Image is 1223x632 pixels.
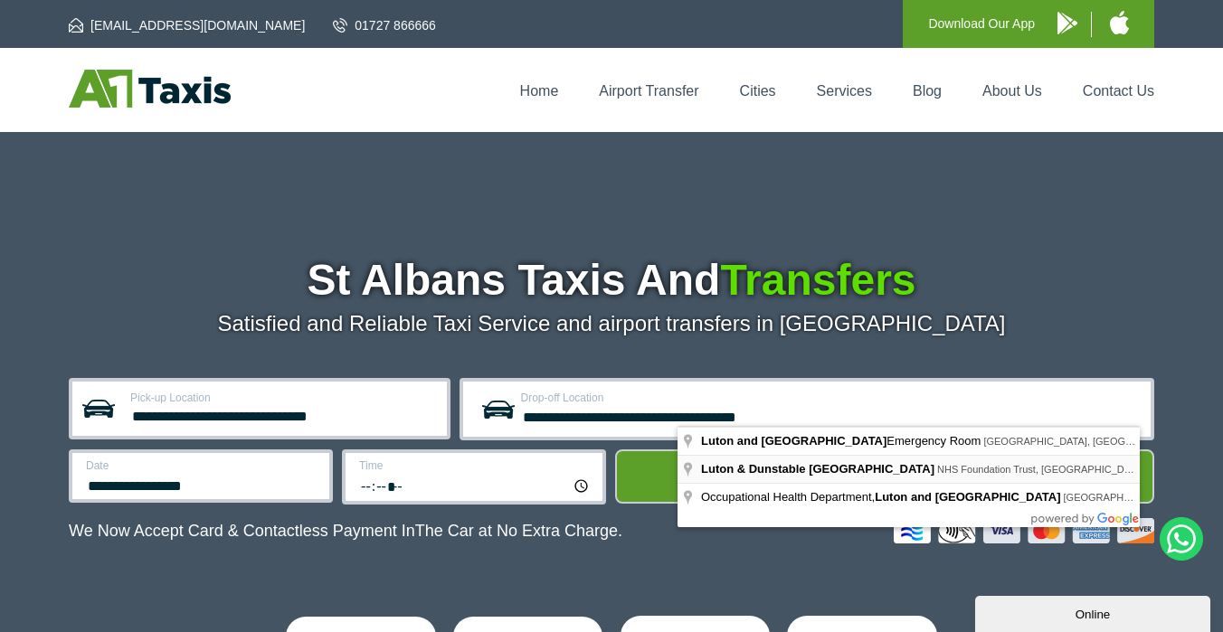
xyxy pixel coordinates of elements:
[69,259,1154,302] h1: St Albans Taxis And
[359,460,592,471] label: Time
[69,16,305,34] a: [EMAIL_ADDRESS][DOMAIN_NAME]
[817,83,872,99] a: Services
[937,464,1144,475] span: NHS Foundation Trust, [GEOGRAPHIC_DATA]
[69,522,622,541] p: We Now Accept Card & Contactless Payment In
[740,83,776,99] a: Cities
[521,392,1141,403] label: Drop-off Location
[615,449,1154,504] button: Get Quote
[928,13,1035,35] p: Download Our App
[130,392,436,403] label: Pick-up Location
[894,518,1154,543] img: Credit And Debit Cards
[1083,83,1154,99] a: Contact Us
[983,436,1196,447] span: [GEOGRAPHIC_DATA], [GEOGRAPHIC_DATA]
[720,256,915,304] span: Transfers
[86,460,318,471] label: Date
[599,83,698,99] a: Airport Transfer
[1057,12,1077,34] img: A1 Taxis Android App
[1110,11,1129,34] img: A1 Taxis iPhone App
[701,490,1064,504] span: Occupational Health Department,
[415,522,622,540] span: The Car at No Extra Charge.
[701,434,983,448] span: Emergency Room
[701,434,886,448] span: Luton and [GEOGRAPHIC_DATA]
[875,490,1060,504] span: Luton and [GEOGRAPHIC_DATA]
[69,70,231,108] img: A1 Taxis St Albans LTD
[975,592,1214,632] iframe: chat widget
[333,16,436,34] a: 01727 866666
[982,83,1042,99] a: About Us
[520,83,559,99] a: Home
[701,462,934,476] span: Luton & Dunstable [GEOGRAPHIC_DATA]
[913,83,942,99] a: Blog
[69,311,1154,336] p: Satisfied and Reliable Taxi Service and airport transfers in [GEOGRAPHIC_DATA]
